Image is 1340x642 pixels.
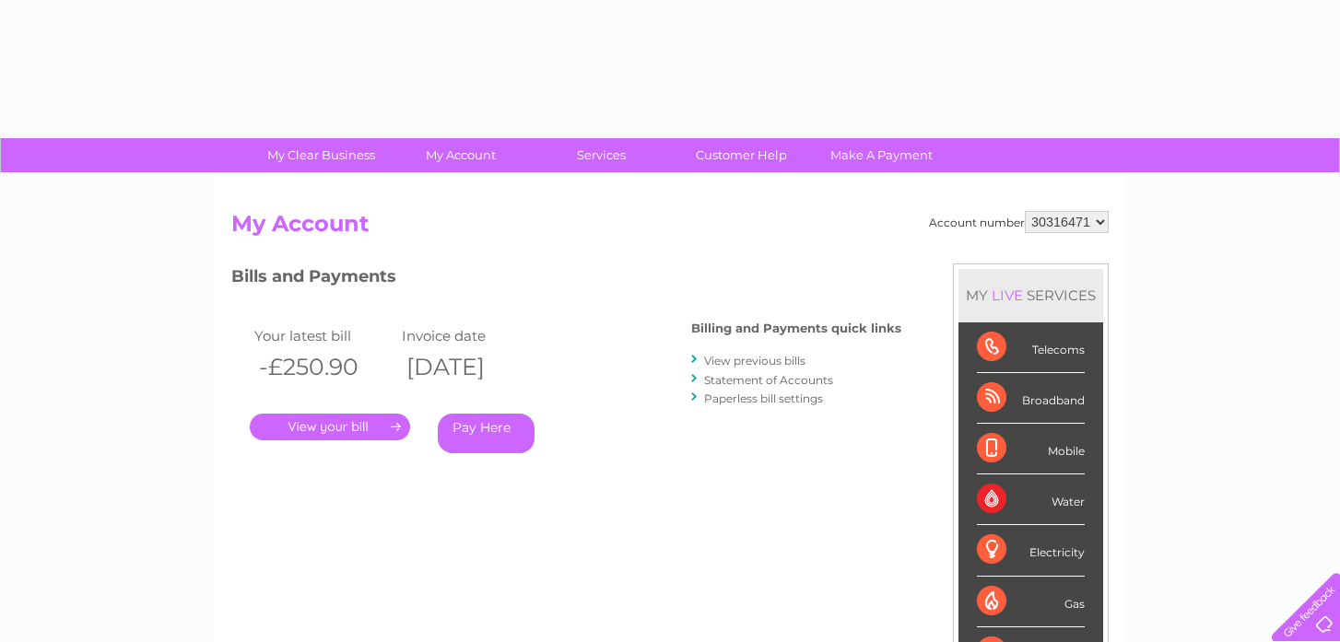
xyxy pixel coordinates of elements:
a: My Account [385,138,537,172]
th: [DATE] [397,348,545,386]
a: My Clear Business [245,138,397,172]
div: Account number [929,211,1109,233]
a: View previous bills [704,354,805,368]
div: Mobile [977,424,1085,474]
h4: Billing and Payments quick links [691,321,901,335]
td: Your latest bill [250,323,397,348]
a: Pay Here [438,414,535,453]
a: Make A Payment [805,138,958,172]
div: MY SERVICES [958,269,1103,321]
th: -£250.90 [250,348,397,386]
div: Water [977,474,1085,525]
h3: Bills and Payments [231,263,901,296]
a: Customer Help [665,138,817,172]
div: Broadband [977,373,1085,424]
a: Services [525,138,677,172]
a: Statement of Accounts [704,373,833,387]
div: LIVE [988,286,1027,304]
div: Telecoms [977,322,1085,373]
td: Invoice date [397,323,545,348]
div: Electricity [977,525,1085,576]
a: Paperless bill settings [704,391,823,405]
div: Gas [977,577,1085,627]
h2: My Account [231,211,1109,246]
a: . [250,414,410,440]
